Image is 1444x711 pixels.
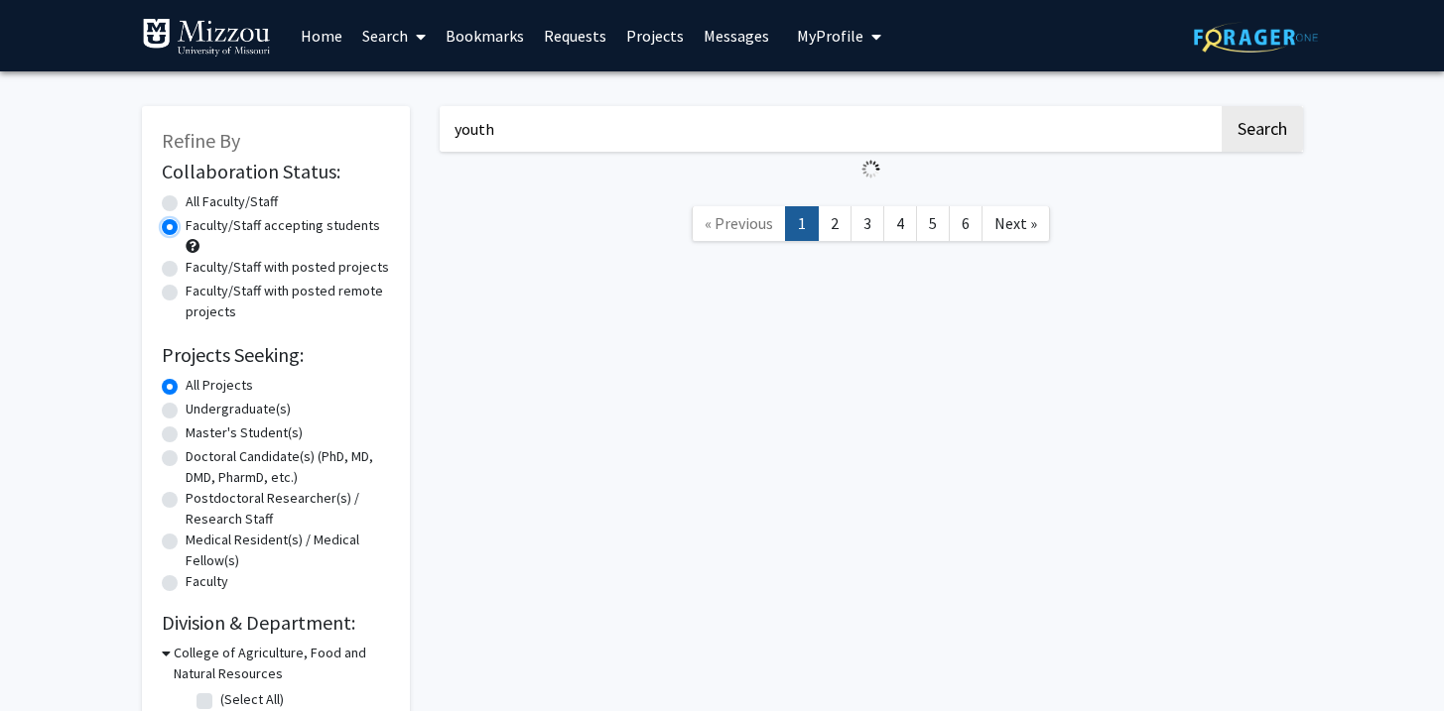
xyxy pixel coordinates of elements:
[162,160,390,183] h2: Collaboration Status:
[883,206,917,241] a: 4
[162,343,390,367] h2: Projects Seeking:
[352,1,436,70] a: Search
[186,422,303,443] label: Master's Student(s)
[440,106,1219,152] input: Search Keywords
[186,375,253,396] label: All Projects
[220,689,284,710] label: (Select All)
[186,530,390,571] label: Medical Resident(s) / Medical Fellow(s)
[186,399,291,419] label: Undergraduate(s)
[186,191,278,212] label: All Faculty/Staff
[853,152,888,186] img: Loading
[186,215,380,236] label: Faculty/Staff accepting students
[1222,106,1303,152] button: Search
[818,206,852,241] a: 2
[949,206,983,241] a: 6
[186,257,389,278] label: Faculty/Staff with posted projects
[616,1,694,70] a: Projects
[440,186,1303,267] nav: Page navigation
[162,611,390,635] h2: Division & Department:
[15,622,84,696] iframe: Chat
[291,1,352,70] a: Home
[436,1,534,70] a: Bookmarks
[994,213,1037,233] span: Next »
[1194,22,1318,53] img: ForagerOne Logo
[694,1,779,70] a: Messages
[534,1,616,70] a: Requests
[916,206,950,241] a: 5
[186,571,228,592] label: Faculty
[785,206,819,241] a: 1
[142,18,271,58] img: University of Missouri Logo
[692,206,786,241] a: Previous Page
[162,128,240,153] span: Refine By
[797,26,863,46] span: My Profile
[186,446,390,488] label: Doctoral Candidate(s) (PhD, MD, DMD, PharmD, etc.)
[186,281,390,322] label: Faculty/Staff with posted remote projects
[174,643,390,684] h3: College of Agriculture, Food and Natural Resources
[982,206,1050,241] a: Next
[851,206,884,241] a: 3
[186,488,390,530] label: Postdoctoral Researcher(s) / Research Staff
[705,213,773,233] span: « Previous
